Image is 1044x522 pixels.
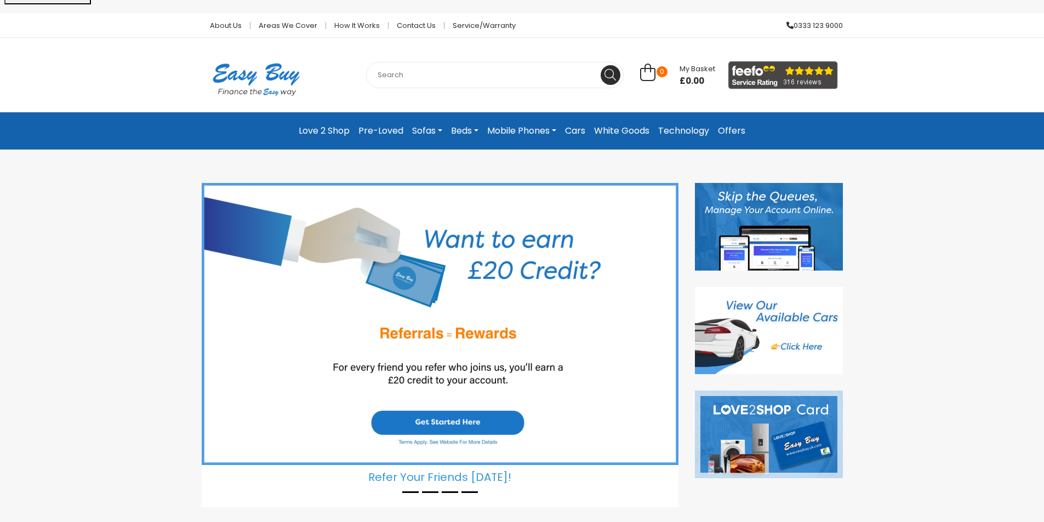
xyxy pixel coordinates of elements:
[728,61,838,89] img: feefo_logo
[561,121,590,141] a: Cars
[695,183,843,271] img: Discover our App
[654,121,714,141] a: Technology
[640,70,715,82] a: 0 My Basket £0.00
[202,465,678,484] h5: Refer Your Friends [DATE]!
[326,22,389,29] a: How it works
[202,183,678,465] img: Refer Your Friends Today!
[202,49,311,110] img: Easy Buy
[444,22,516,29] a: Service/Warranty
[695,287,843,375] img: Cars
[447,121,483,141] a: Beds
[202,22,250,29] a: About Us
[680,76,715,87] span: £0.00
[778,22,843,29] a: 0333 123 9000
[294,121,354,141] a: Love 2 Shop
[354,121,408,141] a: Pre-Loved
[714,121,750,141] a: Offers
[483,121,561,141] a: Mobile Phones
[250,22,326,29] a: Areas we cover
[680,64,715,74] span: My Basket
[366,62,624,88] input: Search
[389,22,444,29] a: Contact Us
[695,391,843,478] img: Love to Shop
[657,66,668,77] span: 0
[408,121,447,141] a: Sofas
[590,121,654,141] a: White Goods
